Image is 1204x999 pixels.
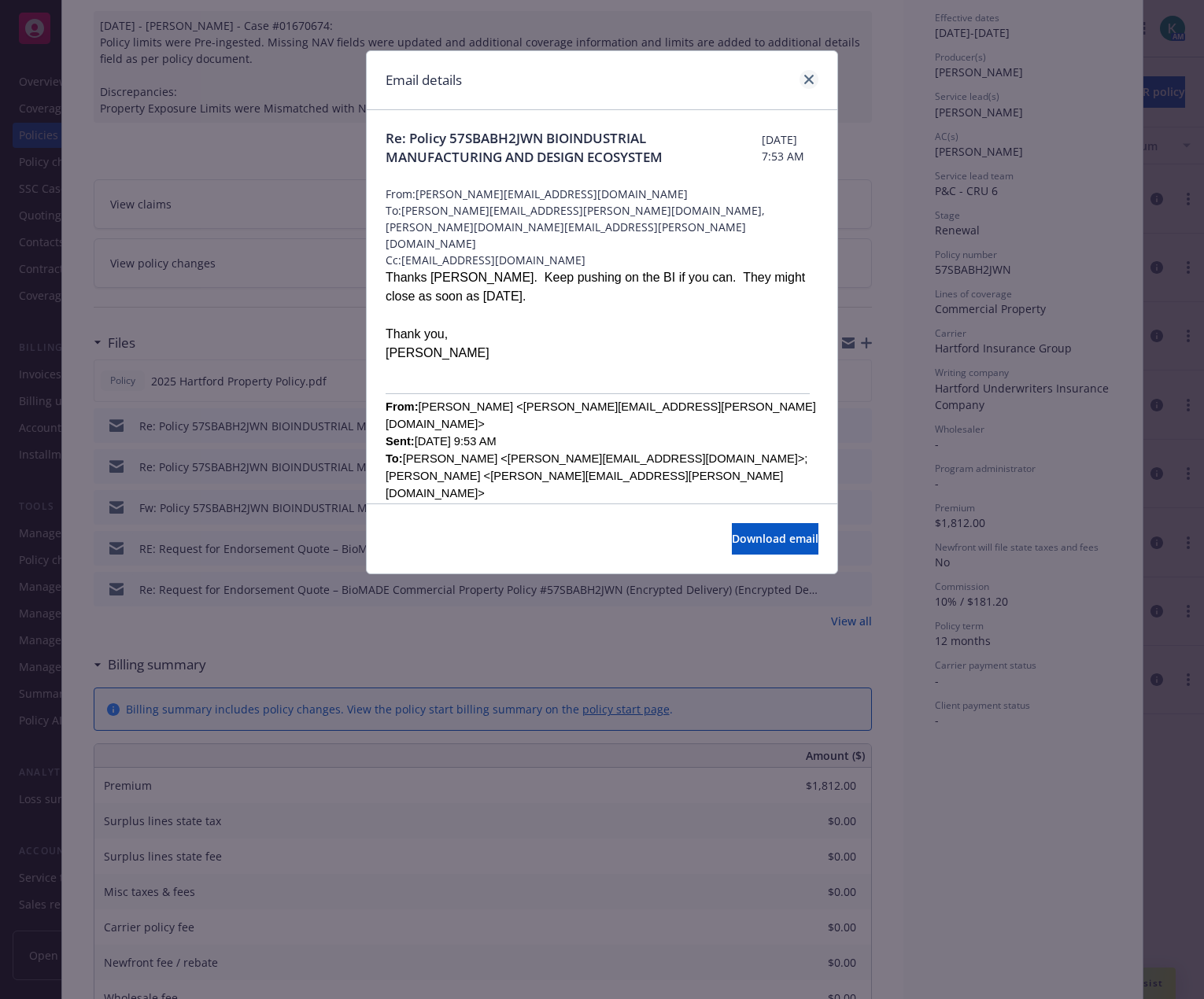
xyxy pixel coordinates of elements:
button: Download email [732,523,818,555]
b: Sent: [386,435,415,448]
span: Download email [732,531,818,546]
div: [PERSON_NAME] <[PERSON_NAME][EMAIL_ADDRESS][PERSON_NAME][DOMAIN_NAME]> [DATE] 9:53 AM [PERSON_NAM... [386,398,818,554]
b: From: [386,400,419,413]
b: To: [386,452,403,465]
div: [PERSON_NAME] [386,344,818,363]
